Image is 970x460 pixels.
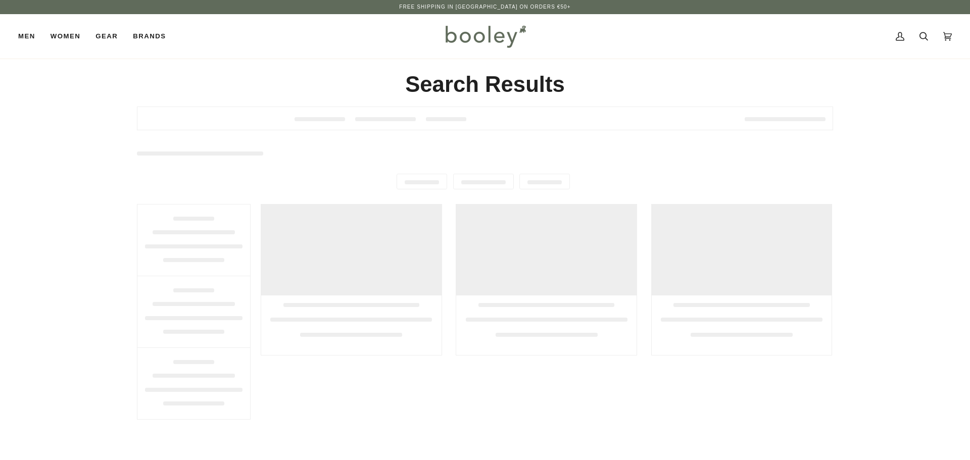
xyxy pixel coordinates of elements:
[95,31,118,41] span: Gear
[125,14,173,59] a: Brands
[18,14,43,59] a: Men
[18,31,35,41] span: Men
[441,22,529,51] img: Booley
[88,14,125,59] a: Gear
[133,31,166,41] span: Brands
[399,3,570,11] p: Free Shipping in [GEOGRAPHIC_DATA] on Orders €50+
[137,71,833,98] h2: Search Results
[51,31,80,41] span: Women
[43,14,88,59] a: Women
